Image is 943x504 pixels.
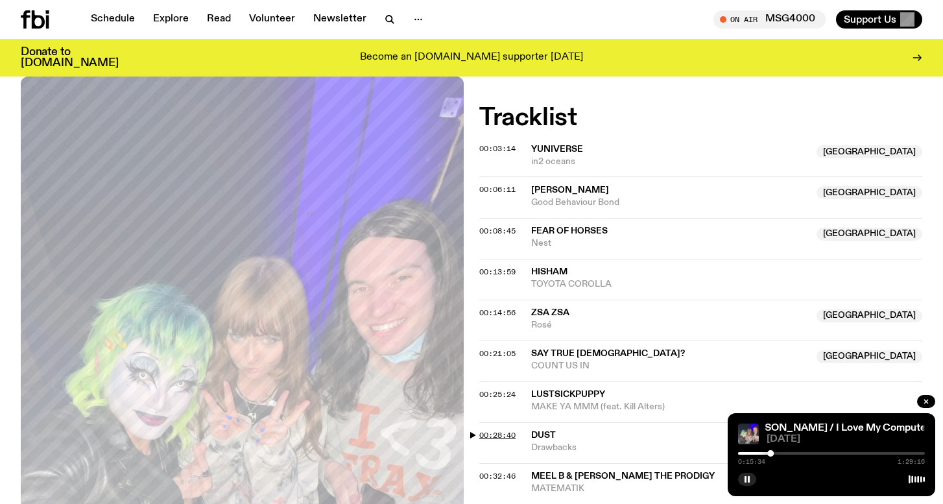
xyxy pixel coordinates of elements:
[713,10,826,29] button: On AirMSG4000
[817,350,922,363] span: [GEOGRAPHIC_DATA]
[479,269,516,276] button: 00:13:59
[531,186,609,195] span: [PERSON_NAME]
[479,226,516,236] span: 00:08:45
[479,228,516,235] button: 00:08:45
[531,483,922,495] span: MATEMATIK
[738,459,765,465] span: 0:15:34
[531,319,809,331] span: Rosé
[479,391,516,398] button: 00:25:24
[531,197,809,209] span: Good Behaviour Bond
[531,349,685,358] span: Say True [DEMOGRAPHIC_DATA]?
[305,10,374,29] a: Newsletter
[817,309,922,322] span: [GEOGRAPHIC_DATA]
[531,267,567,276] span: Hisham
[479,184,516,195] span: 00:06:11
[738,424,759,444] img: A selfie of Dyan Tai, Ninajirachi and Jim.
[531,278,922,291] span: TOYOTA COROLLA
[241,10,303,29] a: Volunteer
[479,186,516,193] button: 00:06:11
[817,186,922,199] span: [GEOGRAPHIC_DATA]
[479,143,516,154] span: 00:03:14
[531,156,809,168] span: in2 oceans
[531,401,922,413] span: MAKE YA MMM (feat. Kill Alters)
[479,350,516,357] button: 00:21:05
[531,360,809,372] span: COUNT US IN
[531,237,809,250] span: Nest
[479,432,516,439] button: 00:28:40
[531,390,605,399] span: LustSickPuppy
[531,145,583,154] span: yuniVERSE
[479,145,516,152] button: 00:03:14
[479,106,922,130] h2: Tracklist
[479,307,516,318] span: 00:14:56
[360,52,583,64] p: Become an [DOMAIN_NAME] supporter [DATE]
[844,14,896,25] span: Support Us
[479,309,516,317] button: 00:14:56
[479,430,516,440] span: 00:28:40
[479,389,516,400] span: 00:25:24
[479,473,516,480] button: 00:32:46
[479,267,516,277] span: 00:13:59
[817,228,922,241] span: [GEOGRAPHIC_DATA]
[672,423,941,433] a: Mornings with [PERSON_NAME] / I Love My Computer :3
[21,47,119,69] h3: Donate to [DOMAIN_NAME]
[531,226,608,235] span: Fear of Horses
[531,442,809,454] span: Drawbacks
[767,435,925,444] span: [DATE]
[531,431,556,440] span: dust
[479,471,516,481] span: 00:32:46
[145,10,197,29] a: Explore
[531,308,569,317] span: ZSA ZSA
[479,348,516,359] span: 00:21:05
[836,10,922,29] button: Support Us
[898,459,925,465] span: 1:29:16
[531,472,715,481] span: Meel B & [PERSON_NAME] The Prodigy
[199,10,239,29] a: Read
[817,145,922,158] span: [GEOGRAPHIC_DATA]
[83,10,143,29] a: Schedule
